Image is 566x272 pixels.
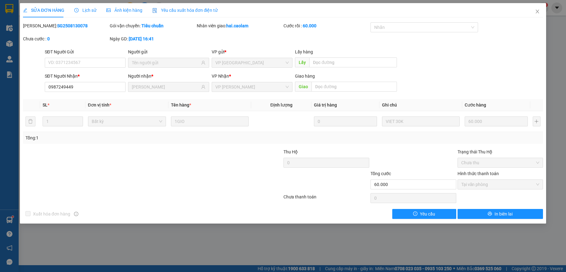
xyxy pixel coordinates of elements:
button: delete [25,116,35,126]
span: Thu Hộ [283,149,298,154]
b: SG2508130078 [57,23,88,28]
div: Gói vận chuyển: [110,22,196,29]
span: Giao hàng [295,74,315,79]
span: close [535,9,540,14]
b: 60.000 [303,23,316,28]
span: Cước hàng [465,102,486,107]
b: hai.caolam [226,23,248,28]
span: VP Sài Gòn [215,58,289,67]
th: Ghi chú [380,99,462,111]
span: VP Nhận [212,74,229,79]
span: VP Phan Thiết [215,82,289,92]
span: Tên hàng [171,102,191,107]
div: Người nhận [128,73,209,79]
span: exclamation-circle [413,211,417,216]
span: user [201,61,205,65]
span: Định lượng [270,102,292,107]
span: Lấy hàng [295,49,313,54]
span: Lịch sử [74,8,96,13]
input: Dọc đường [309,57,397,67]
span: printer [488,211,492,216]
input: 0 [314,116,377,126]
input: Tên người nhận [132,84,200,90]
div: Nhân viên giao: [197,22,283,29]
div: Tổng: 1 [25,134,219,141]
span: info-circle [74,212,78,216]
button: plus [533,116,541,126]
span: Yêu cầu xuất hóa đơn điện tử [152,8,218,13]
div: Chưa cước : [23,35,109,42]
label: Hình thức thanh toán [458,171,499,176]
button: printerIn biên lai [458,209,543,219]
span: SL [43,102,48,107]
span: Tại văn phòng [461,180,540,189]
span: picture [106,8,111,12]
input: 0 [465,116,527,126]
span: Xuất hóa đơn hàng [30,211,73,217]
span: Bất kỳ [92,117,162,126]
b: [DATE] 16:41 [129,36,154,41]
span: Lấy [295,57,309,67]
input: VD: Bàn, Ghế [171,116,249,126]
button: Close [529,3,546,20]
img: icon [152,8,157,13]
div: Chưa thanh toán [283,193,370,204]
span: Ảnh kiện hàng [106,8,142,13]
button: exclamation-circleYêu cầu [392,209,456,219]
span: edit [23,8,27,12]
input: Tên người gửi [132,59,200,66]
div: Người gửi [128,48,209,55]
span: clock-circle [74,8,79,12]
span: In biên lai [495,211,513,217]
div: SĐT Người Gửi [45,48,126,55]
input: Dọc đường [311,82,397,92]
span: Tổng cước [370,171,391,176]
div: Ngày GD: [110,35,196,42]
b: Tiêu chuẩn [141,23,163,28]
b: 0 [47,36,50,41]
div: Trạng thái Thu Hộ [458,148,543,155]
span: user [201,85,205,89]
input: Ghi Chú [382,116,460,126]
span: Yêu cầu [420,211,435,217]
div: SĐT Người Nhận [45,73,126,79]
span: Chưa thu [461,158,540,167]
span: Giao [295,82,311,92]
span: Giá trị hàng [314,102,337,107]
span: SỬA ĐƠN HÀNG [23,8,64,13]
div: VP gửi [212,48,293,55]
div: Cước rồi : [283,22,369,29]
span: Đơn vị tính [88,102,111,107]
div: [PERSON_NAME]: [23,22,109,29]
